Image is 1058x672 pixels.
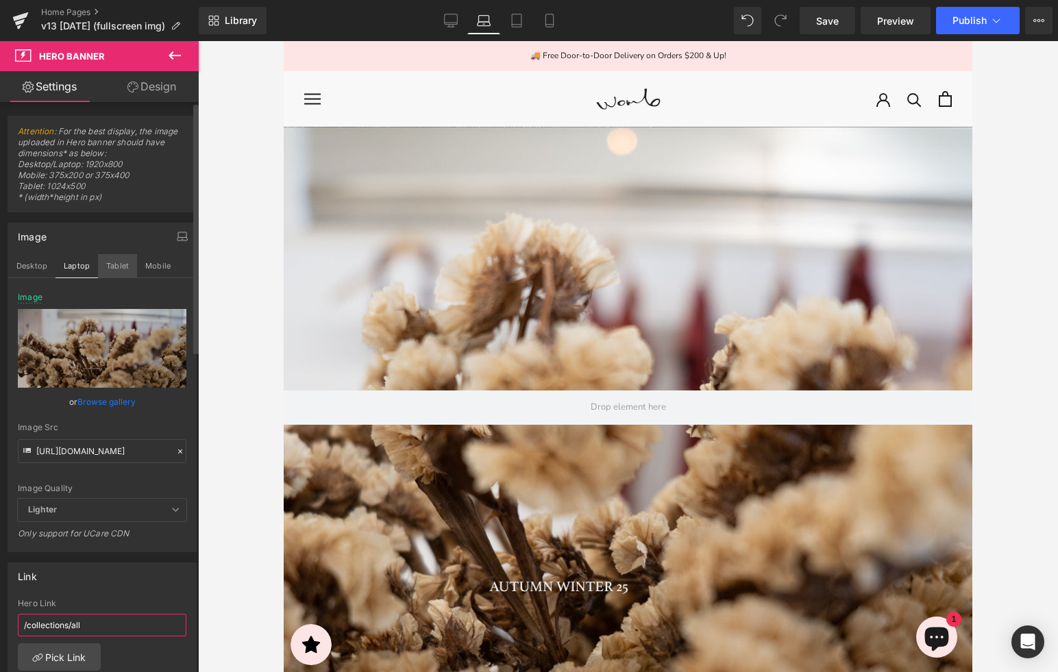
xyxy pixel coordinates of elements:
[18,395,186,409] div: or
[98,254,137,277] button: Tablet
[533,7,566,34] a: Mobile
[877,14,914,28] span: Preview
[18,293,42,302] div: Image
[41,7,199,18] a: Home Pages
[624,51,638,65] a: Search
[628,575,678,620] inbox-online-store-chat: Shopify online store chat
[767,7,794,34] button: Redo
[18,484,186,493] div: Image Quality
[1025,7,1053,34] button: More
[225,14,257,27] span: Library
[293,42,396,73] img: Womb
[18,423,186,432] div: Image Src
[18,528,186,548] div: Only support for UCare CDN
[861,7,931,34] a: Preview
[39,51,105,62] span: Hero Banner
[137,254,179,277] button: Mobile
[18,614,186,636] input: https://your-shop.myshopify.com
[500,7,533,34] a: Tablet
[56,254,98,277] button: Laptop
[7,583,48,624] iframe: Button to open loyalty program pop-up
[77,390,136,414] a: Browse gallery
[18,223,47,242] div: Image
[10,8,678,22] p: 🚚 Free Door-to-Door Delivery on Orders $200 & Up!
[18,439,186,463] input: Link
[467,7,500,34] a: Laptop
[18,126,54,136] a: Attention
[8,254,56,277] button: Desktop
[28,504,57,514] b: Lighter
[102,71,201,102] a: Design
[18,126,186,212] span: : For the best display, the image uploaded in Hero banner should have dimensions* as below: Deskt...
[18,599,186,608] div: Hero Link
[21,52,37,64] button: Open navigation
[1011,625,1044,658] div: Open Intercom Messenger
[655,50,668,66] a: Open cart
[816,14,839,28] span: Save
[434,7,467,34] a: Desktop
[199,7,267,34] a: New Library
[936,7,1020,34] button: Publish
[734,7,761,34] button: Undo
[18,643,101,671] a: Pick Link
[18,563,37,582] div: Link
[41,21,165,32] span: v13 [DATE] (fullscreen img)
[952,15,987,26] span: Publish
